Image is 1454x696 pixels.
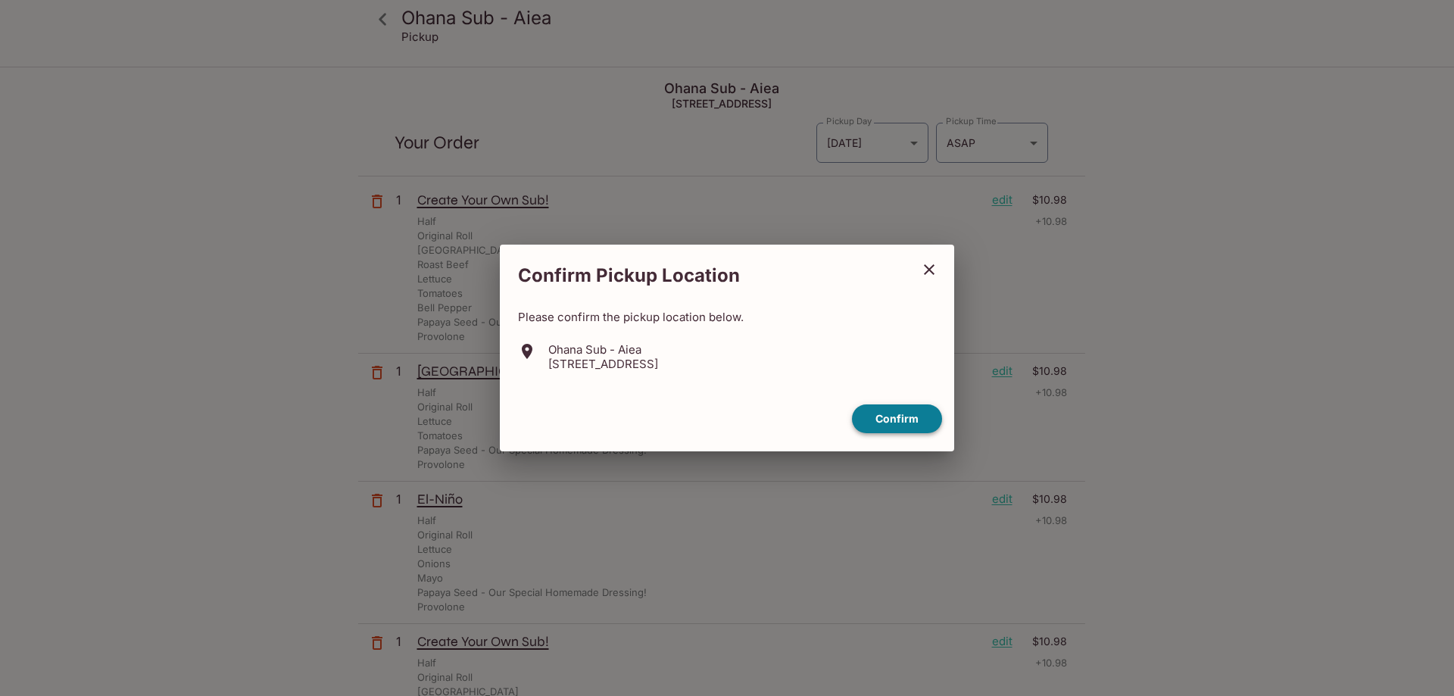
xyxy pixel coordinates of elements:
[910,251,948,289] button: close
[548,357,658,371] p: [STREET_ADDRESS]
[518,310,936,324] p: Please confirm the pickup location below.
[500,257,910,295] h2: Confirm Pickup Location
[852,404,942,434] button: confirm
[548,342,658,357] p: Ohana Sub - Aiea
